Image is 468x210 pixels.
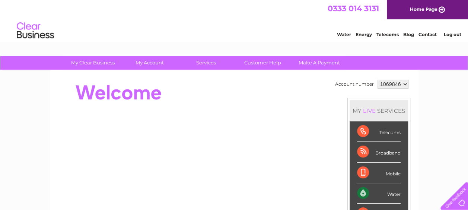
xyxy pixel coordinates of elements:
[357,183,401,204] div: Water
[289,56,350,70] a: Make A Payment
[362,107,377,114] div: LIVE
[357,142,401,162] div: Broadband
[333,78,376,90] td: Account number
[16,19,54,42] img: logo.png
[62,56,124,70] a: My Clear Business
[328,4,379,13] a: 0333 014 3131
[232,56,293,70] a: Customer Help
[418,32,437,37] a: Contact
[403,32,414,37] a: Blog
[357,163,401,183] div: Mobile
[119,56,180,70] a: My Account
[175,56,237,70] a: Services
[443,32,461,37] a: Log out
[357,121,401,142] div: Telecoms
[350,100,408,121] div: MY SERVICES
[376,32,399,37] a: Telecoms
[58,4,410,36] div: Clear Business is a trading name of Verastar Limited (registered in [GEOGRAPHIC_DATA] No. 3667643...
[356,32,372,37] a: Energy
[337,32,351,37] a: Water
